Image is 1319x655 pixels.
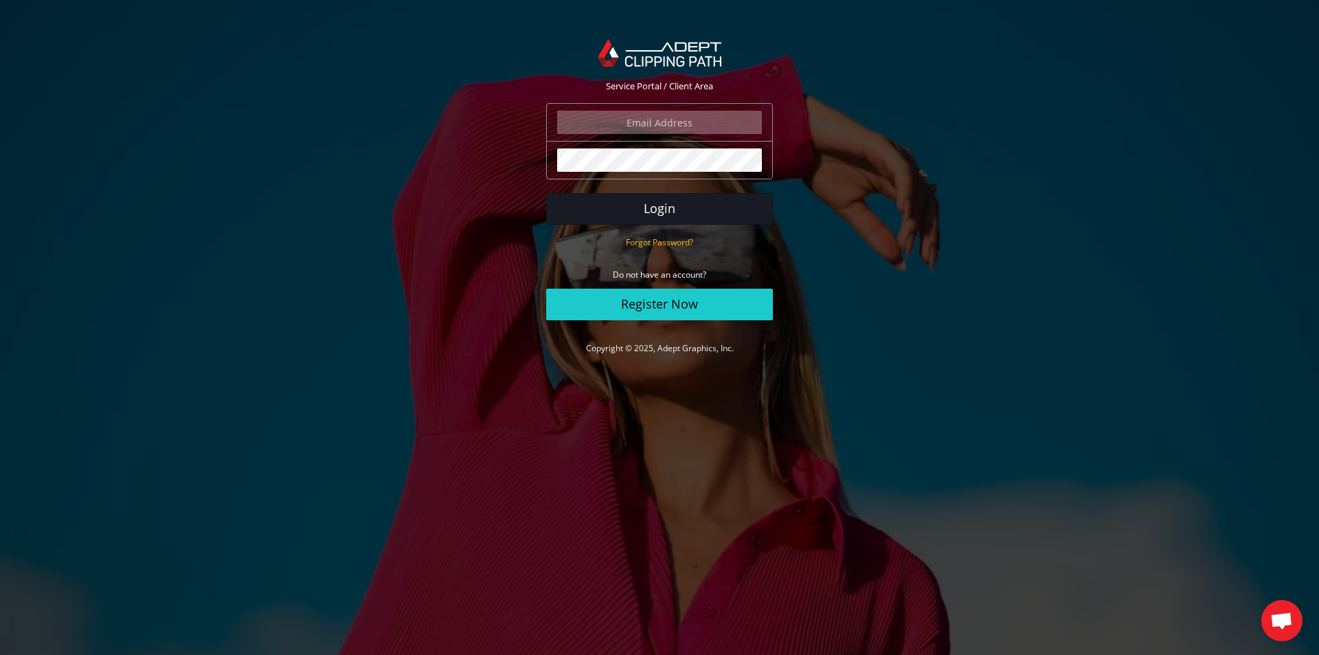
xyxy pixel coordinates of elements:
[606,80,713,92] span: Service Portal / Client Area
[546,193,773,225] button: Login
[586,342,734,354] a: Copyright © 2025, Adept Graphics, Inc.
[546,289,773,320] a: Register Now
[613,269,706,280] small: Do not have an account?
[626,236,693,248] a: Forgot Password?
[1261,600,1303,641] a: Open de chat
[598,39,721,67] img: Adept Graphics
[557,111,762,134] input: Email Address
